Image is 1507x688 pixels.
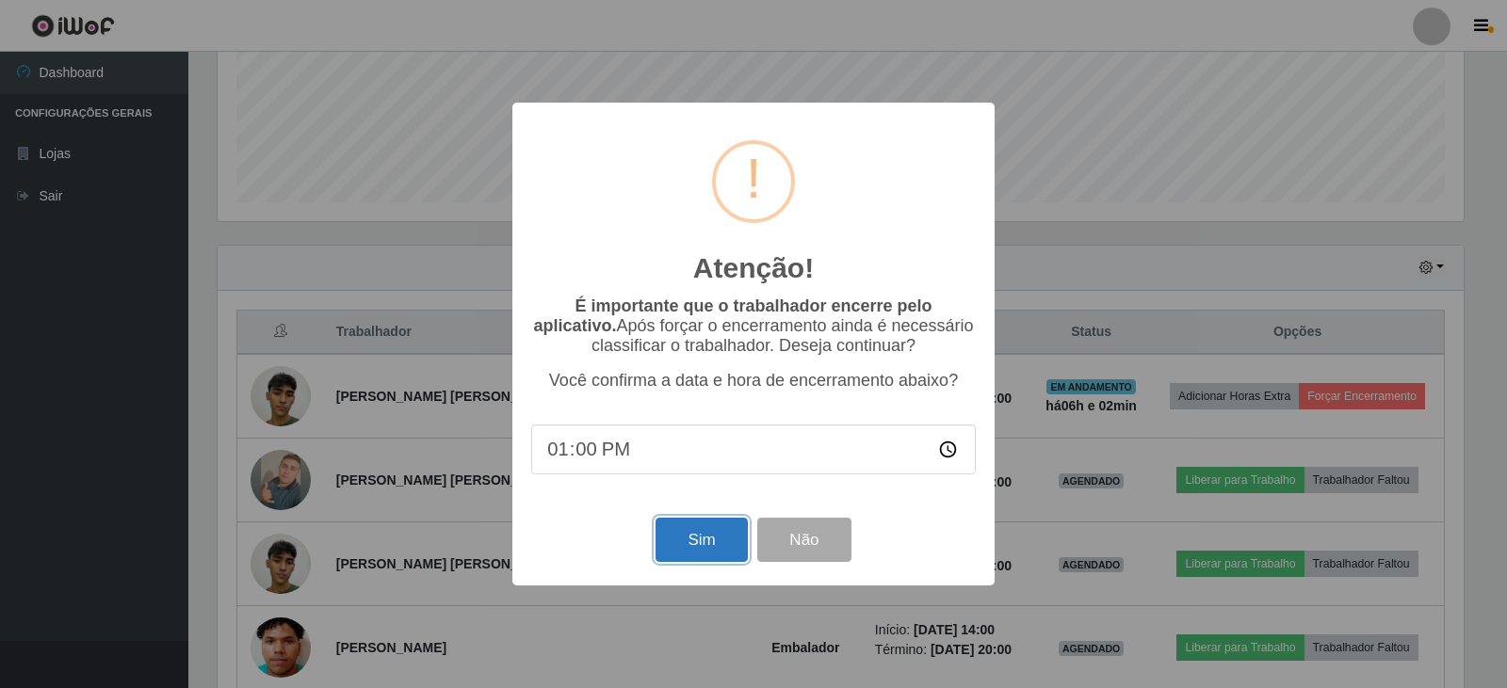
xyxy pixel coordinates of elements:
[531,371,976,391] p: Você confirma a data e hora de encerramento abaixo?
[656,518,747,562] button: Sim
[757,518,851,562] button: Não
[531,296,976,356] p: Após forçar o encerramento ainda é necessário classificar o trabalhador. Deseja continuar?
[533,296,932,335] b: É importante que o trabalhador encerre pelo aplicativo.
[693,251,814,285] h2: Atenção!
